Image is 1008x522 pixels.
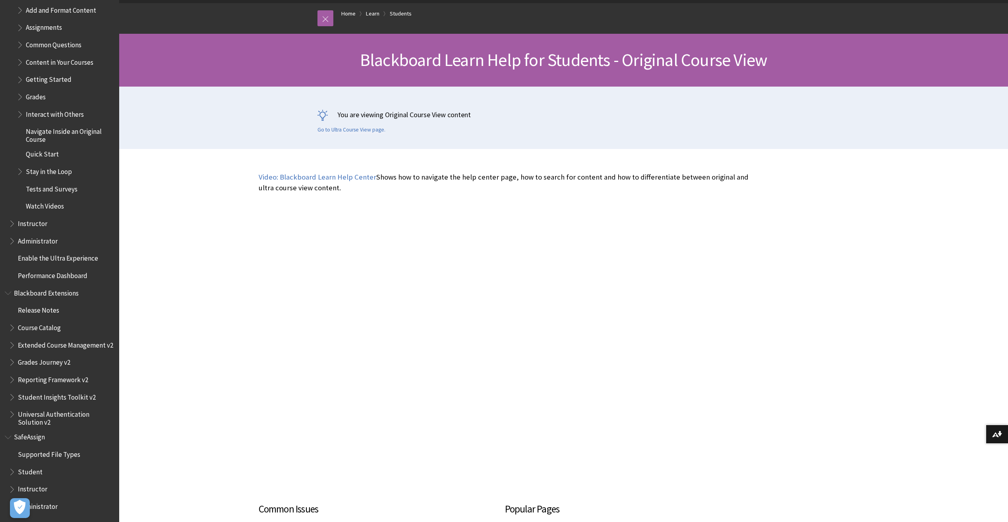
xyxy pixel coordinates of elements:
[317,126,385,133] a: Go to Ultra Course View page.
[26,4,96,14] span: Add and Format Content
[5,431,114,513] nav: Book outline for Blackboard SafeAssign
[18,373,88,384] span: Reporting Framework v2
[317,110,810,120] p: You are viewing Original Course View content
[18,338,113,349] span: Extended Course Management v2
[18,483,47,493] span: Instructor
[14,431,45,441] span: SafeAssign
[26,21,62,32] span: Assignments
[390,9,412,19] a: Students
[10,498,30,518] button: Open Preferences
[26,200,64,211] span: Watch Videos
[26,38,81,49] span: Common Questions
[26,108,84,118] span: Interact with Others
[26,73,72,84] span: Getting Started
[18,304,59,315] span: Release Notes
[18,465,43,476] span: Student
[259,172,751,193] p: Shows how to navigate the help center page, how to search for content and how to differentiate be...
[18,408,114,426] span: Universal Authentication Solution v2
[18,269,87,280] span: Performance Dashboard
[18,252,98,263] span: Enable the Ultra Experience
[366,9,379,19] a: Learn
[26,90,46,101] span: Grades
[26,56,93,66] span: Content in Your Courses
[341,9,356,19] a: Home
[26,182,77,193] span: Tests and Surveys
[5,286,114,427] nav: Book outline for Blackboard Extensions
[360,49,767,71] span: Blackboard Learn Help for Students - Original Course View
[18,234,58,245] span: Administrator
[18,391,96,401] span: Student Insights Toolkit v2
[18,356,70,366] span: Grades Journey v2
[18,321,61,332] span: Course Catalog
[18,500,58,510] span: Administrator
[259,172,376,182] a: Video: Blackboard Learn Help Center
[26,148,59,159] span: Quick Start
[18,217,47,228] span: Instructor
[18,448,80,458] span: Supported File Types
[14,286,79,297] span: Blackboard Extensions
[26,165,72,176] span: Stay in the Loop
[26,125,114,143] span: Navigate Inside an Original Course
